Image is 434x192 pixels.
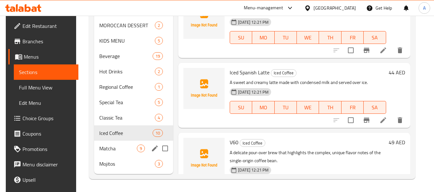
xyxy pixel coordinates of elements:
div: Classic Tea4 [94,110,173,125]
span: 5 [155,38,163,44]
span: Coupons [22,130,73,138]
button: delete [392,43,408,58]
a: Full Menu View [14,80,78,95]
button: SU [230,31,252,44]
div: items [155,98,163,106]
span: [DATE] 12:21 PM [235,19,271,25]
span: Upsell [22,176,73,184]
span: Special Tea [99,98,155,106]
a: Promotions [8,141,78,157]
span: KIDS MENU [99,37,155,45]
span: Hot Drinks [99,68,155,75]
p: A sweet and creamy latte made with condensed milk and served over ice. [230,79,386,87]
div: Iced Coffee [240,139,265,147]
span: MO [255,33,272,42]
img: V60 [183,138,225,179]
div: Beverage19 [94,48,173,64]
div: Mojitos [99,160,155,168]
span: [DATE] 12:21 PM [235,167,271,173]
button: SA [364,31,386,44]
img: Iced Spanish Latte [183,68,225,109]
span: MO [255,103,272,112]
div: Matcha9edit [94,141,173,156]
span: SA [366,103,383,112]
div: Special Tea5 [94,95,173,110]
span: TH [322,33,339,42]
span: Classic Tea [99,114,155,121]
span: Iced Coffee [240,139,265,147]
span: SU [233,103,250,112]
button: SU [230,101,252,114]
div: items [155,83,163,91]
span: FR [344,103,361,112]
div: Hot Drinks2 [94,64,173,79]
div: items [155,114,163,121]
div: Mojitos3 [94,156,173,171]
span: Select to update [344,113,358,127]
a: Upsell [8,172,78,188]
button: edit [150,144,160,153]
div: items [155,68,163,75]
div: items [153,52,163,60]
button: WE [297,31,319,44]
div: items [155,160,163,168]
button: TU [275,101,297,114]
span: Matcha [99,145,137,152]
span: FR [344,33,361,42]
span: Choice Groups [22,114,73,122]
span: Iced Coffee [99,129,152,137]
a: Menus [8,49,78,64]
a: Choice Groups [8,111,78,126]
a: Edit Menu [14,95,78,111]
button: MO [252,101,274,114]
span: 5 [155,99,163,105]
span: 4 [155,115,163,121]
span: A [423,4,426,12]
a: Coupons [8,126,78,141]
span: Menu disclaimer [22,161,73,168]
span: TU [277,103,294,112]
button: FR [341,31,364,44]
div: items [137,145,145,152]
p: Refreshing espresso poured over ice and chilled water. [230,9,386,17]
span: SA [366,33,383,42]
a: Sections [14,64,78,80]
button: SA [364,101,386,114]
div: Regional Coffee [99,83,155,91]
span: Edit Menu [19,99,73,107]
div: [GEOGRAPHIC_DATA] [314,4,356,12]
span: MOROCCAN DESSERT [99,21,155,29]
a: Edit menu item [379,116,387,124]
p: A delicate pour-over brew that highlights the complex, unique flavor notes of the single-origin c... [230,149,386,165]
span: Sections [19,68,73,76]
span: Full Menu View [19,84,73,91]
span: 10 [153,130,163,136]
span: WE [299,33,316,42]
button: MO [252,31,274,44]
button: Branch-specific-item [359,113,374,128]
span: WE [299,103,316,112]
h6: 49 AED [389,138,405,147]
div: Menu-management [244,4,283,12]
button: delete [392,113,408,128]
span: TU [277,33,294,42]
span: Edit Restaurant [22,22,73,30]
span: TH [322,103,339,112]
div: items [155,37,163,45]
div: items [153,129,163,137]
span: Iced Spanish Latte [230,68,270,77]
span: Iced Coffee [271,69,296,77]
div: KIDS MENU5 [94,33,173,48]
button: WE [297,101,319,114]
span: 19 [153,53,163,59]
span: Beverage [99,52,152,60]
a: Edit Restaurant [8,18,78,34]
div: items [155,21,163,29]
div: Regional Coffee1 [94,79,173,95]
span: Promotions [22,145,73,153]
